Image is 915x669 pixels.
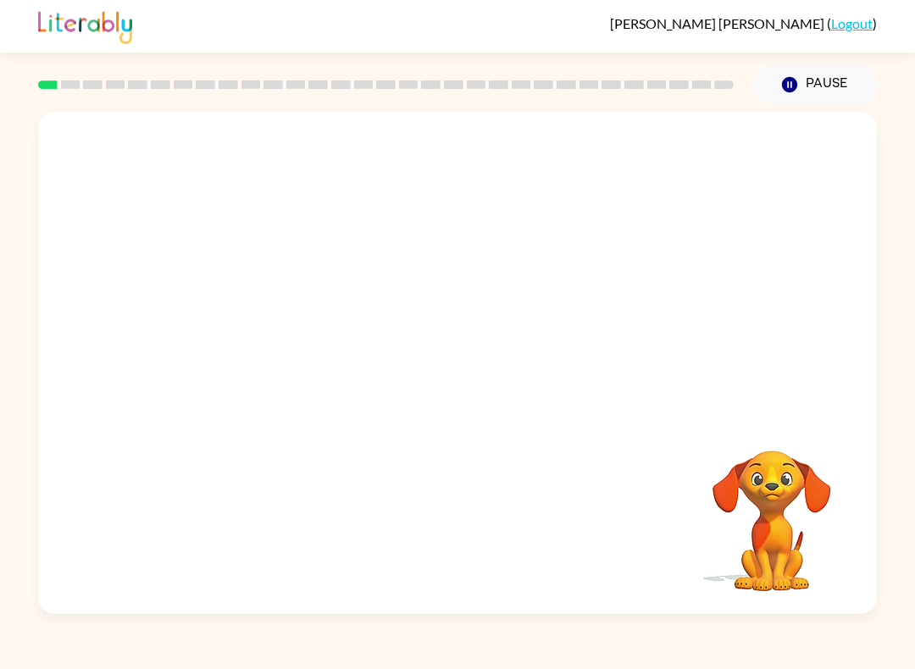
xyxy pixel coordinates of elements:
[38,7,132,44] img: Literably
[754,65,877,104] button: Pause
[831,15,873,31] a: Logout
[610,15,827,31] span: [PERSON_NAME] [PERSON_NAME]
[610,15,877,31] div: ( )
[687,424,857,594] video: Your browser must support playing .mp4 files to use Literably. Please try using another browser.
